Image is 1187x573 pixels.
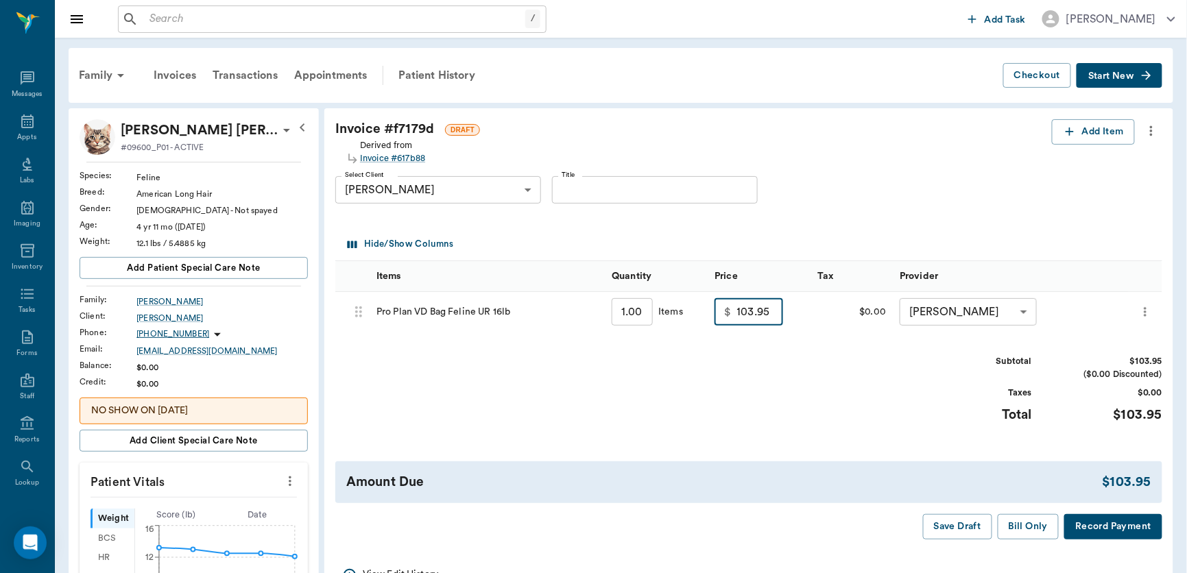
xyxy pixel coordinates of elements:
div: Gender : [80,202,136,215]
button: Bill Only [998,514,1059,539]
div: Age : [80,219,136,231]
div: Items [653,305,683,319]
button: Add client Special Care Note [80,430,308,452]
p: Patient Vitals [80,463,308,497]
div: Invoice # f7179d [335,119,1052,139]
div: Price [708,260,811,291]
button: Add patient Special Care Note [80,257,308,279]
p: [PERSON_NAME] [PERSON_NAME] [121,119,278,141]
button: [PERSON_NAME] [1031,6,1186,32]
div: Items [376,257,401,295]
div: $103.95 [1103,472,1151,492]
div: Family : [80,293,136,306]
div: BCS [91,528,134,548]
div: Score ( lb ) [135,509,217,522]
div: HR [91,548,134,568]
div: Amount Due [346,472,1103,492]
button: more [1140,119,1162,143]
div: Balance : [80,359,136,371]
div: Open Intercom Messenger [14,526,47,559]
input: Search [144,10,525,29]
div: [PERSON_NAME] [900,298,1037,326]
div: 12.1 lbs / 5.4885 kg [136,237,308,249]
div: Breed : [80,186,136,198]
div: / [525,10,540,28]
div: Labs [20,175,34,186]
p: [PHONE_NUMBER] [136,328,209,340]
button: Save Draft [923,514,992,539]
button: Record Payment [1064,514,1162,539]
div: $0.00 [136,361,308,374]
button: more [279,470,301,493]
div: Pro Plan VD Bag Feline UR 16lb [370,292,605,333]
div: Credit : [80,376,136,388]
a: Invoices [145,59,204,92]
button: Add Item [1052,119,1135,145]
a: Invoice #617b88 [360,152,425,165]
div: Weight : [80,235,136,247]
div: Phone : [80,326,136,339]
button: Checkout [1003,63,1071,88]
span: Add patient Special Care Note [127,260,260,276]
div: Tasks [19,305,36,315]
div: Patient History [390,59,483,92]
div: $0.00 [136,378,308,390]
div: Forms [16,348,37,358]
div: [PERSON_NAME] [1066,11,1156,27]
label: Title [562,170,575,180]
tspan: 16 [145,525,154,533]
div: Total [929,405,1032,425]
button: Start New [1077,63,1162,88]
p: NO SHOW ON [DATE] [91,404,296,418]
div: 4 yr 11 mo ([DATE]) [136,221,308,233]
a: Appointments [286,59,376,92]
a: [PERSON_NAME] [136,312,308,324]
div: Species : [80,169,136,182]
div: Taxes [929,387,1032,400]
div: ($0.00 Discounted) [1059,368,1162,381]
div: $103.95 [1059,355,1162,368]
div: Luna Griffin [121,119,278,141]
div: Messages [12,89,43,99]
div: Inventory [12,262,43,272]
div: Provider [900,257,938,295]
div: Tax [811,260,893,291]
span: Add client Special Care Note [130,433,258,448]
button: Close drawer [63,5,91,33]
div: Quantity [605,260,708,291]
div: Lookup [15,478,39,488]
div: $0.00 [811,292,893,333]
div: Weight [91,509,134,528]
div: Subtotal [929,355,1032,368]
div: Derived from [360,136,425,165]
div: Client : [80,310,136,322]
div: Items [370,260,605,291]
p: $ [724,304,731,320]
div: Feline [136,171,308,184]
button: more [1135,300,1155,324]
div: Family [71,59,137,92]
div: Date [217,509,298,522]
button: Select columns [344,234,457,255]
a: [PERSON_NAME] [136,295,308,308]
a: [EMAIL_ADDRESS][DOMAIN_NAME] [136,345,308,357]
div: [PERSON_NAME] [335,176,541,204]
div: Staff [20,391,34,402]
a: Transactions [204,59,286,92]
div: [DEMOGRAPHIC_DATA] - Not spayed [136,204,308,217]
img: Profile Image [80,119,115,155]
div: Email : [80,343,136,355]
label: Select Client [345,170,384,180]
div: Provider [893,260,1128,291]
div: Tax [817,257,833,295]
p: #09600_P01 - ACTIVE [121,141,204,154]
tspan: 12 [145,553,154,561]
input: 0.00 [737,298,784,326]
